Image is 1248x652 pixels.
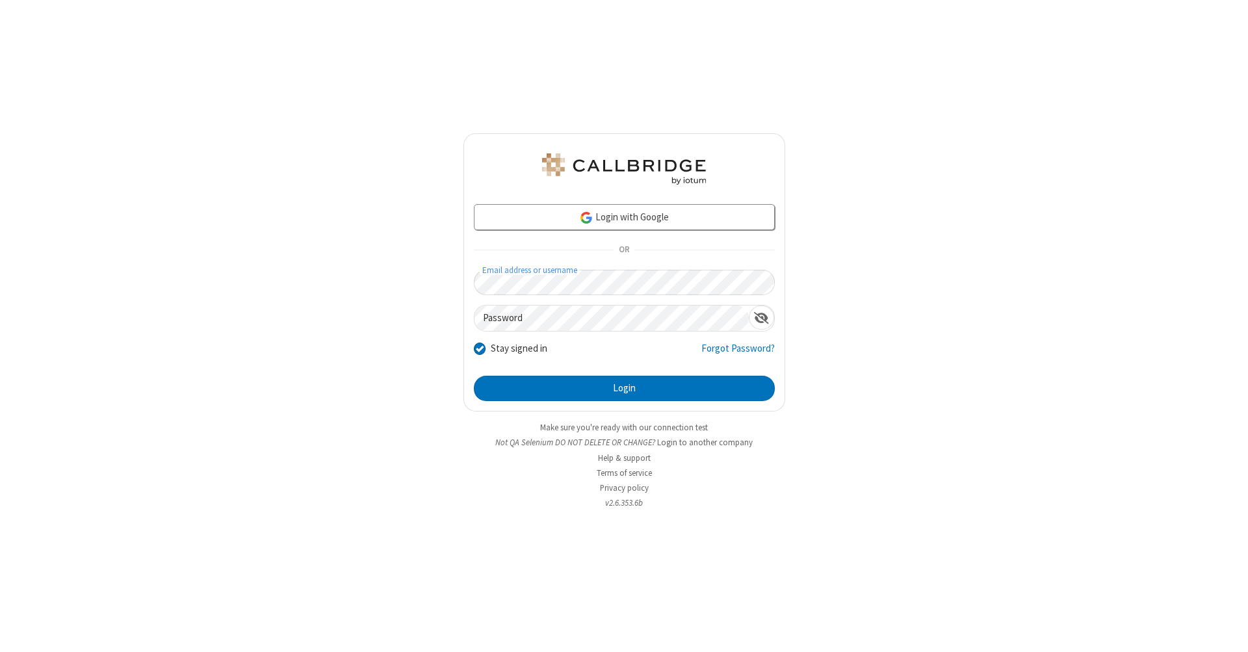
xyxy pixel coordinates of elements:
input: Password [474,306,749,331]
img: google-icon.png [579,211,593,225]
a: Help & support [598,452,651,463]
a: Login with Google [474,204,775,230]
input: Email address or username [474,270,775,295]
li: Not QA Selenium DO NOT DELETE OR CHANGE? [463,436,785,449]
button: Login to another company [657,436,753,449]
li: v2.6.353.6b [463,497,785,509]
a: Forgot Password? [701,341,775,366]
iframe: Chat [1215,618,1238,643]
a: Privacy policy [600,482,649,493]
img: QA Selenium DO NOT DELETE OR CHANGE [539,153,708,185]
button: Login [474,376,775,402]
a: Terms of service [597,467,652,478]
a: Make sure you're ready with our connection test [540,422,708,433]
span: OR [614,241,634,259]
label: Stay signed in [491,341,547,356]
div: Show password [749,306,774,330]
